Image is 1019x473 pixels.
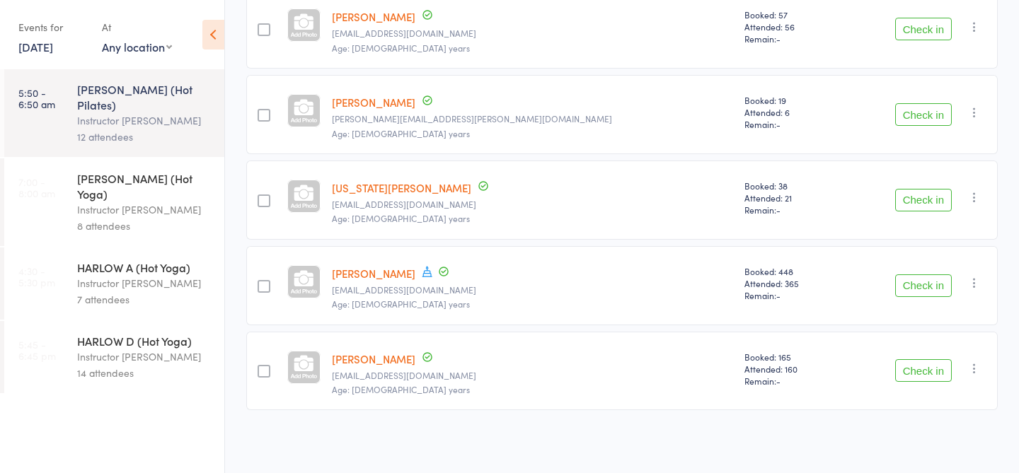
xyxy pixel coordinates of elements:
a: [PERSON_NAME] [332,95,415,110]
small: dr.suzannarussell@gmail.com [332,285,734,295]
div: 8 attendees [77,218,212,234]
span: Booked: 57 [744,8,839,21]
div: Instructor [PERSON_NAME] [77,349,212,365]
div: Instructor [PERSON_NAME] [77,202,212,218]
div: [PERSON_NAME] (Hot Pilates) [77,81,212,112]
span: Attended: 56 [744,21,839,33]
span: - [776,33,781,45]
button: Check in [895,103,952,126]
a: [DATE] [18,39,53,54]
span: Age: [DEMOGRAPHIC_DATA] years [332,383,470,395]
button: Check in [895,274,952,297]
small: zoe.mott22@gmail.com [332,28,734,38]
span: - [776,118,781,130]
span: - [776,289,781,301]
span: Booked: 165 [744,351,839,363]
time: 7:00 - 8:00 am [18,176,55,199]
time: 5:50 - 6:50 am [18,87,55,110]
a: [PERSON_NAME] [332,266,415,281]
span: Remain: [744,118,839,130]
span: Attended: 6 [744,106,839,118]
div: HARLOW D (Hot Yoga) [77,333,212,349]
div: At [102,16,172,39]
button: Check in [895,18,952,40]
small: Pgeorgia377@gmail.com [332,199,734,209]
a: [US_STATE][PERSON_NAME] [332,180,471,195]
span: - [776,204,781,216]
div: Instructor [PERSON_NAME] [77,112,212,129]
span: Age: [DEMOGRAPHIC_DATA] years [332,42,470,54]
button: Check in [895,359,952,382]
span: Booked: 19 [744,94,839,106]
a: [PERSON_NAME] [332,9,415,24]
span: Age: [DEMOGRAPHIC_DATA] years [332,212,470,224]
span: Remain: [744,289,839,301]
a: 7:00 -8:00 am[PERSON_NAME] (Hot Yoga)Instructor [PERSON_NAME]8 attendees [4,158,224,246]
div: Any location [102,39,172,54]
a: 4:30 -5:30 pmHARLOW A (Hot Yoga)Instructor [PERSON_NAME]7 attendees [4,247,224,320]
a: [PERSON_NAME] [332,351,415,366]
div: Events for [18,16,88,39]
time: 4:30 - 5:30 pm [18,265,55,288]
button: Check in [895,189,952,211]
span: Remain: [744,33,839,45]
span: - [776,375,781,387]
small: michaelfwilkes@gmail.com [332,370,734,380]
span: Remain: [744,204,839,216]
div: 7 attendees [77,291,212,308]
span: Age: [DEMOGRAPHIC_DATA] years [332,298,470,310]
span: Booked: 448 [744,265,839,277]
span: Attended: 365 [744,277,839,289]
span: Attended: 21 [744,192,839,204]
span: Remain: [744,375,839,387]
div: 14 attendees [77,365,212,381]
time: 5:45 - 6:45 pm [18,339,56,361]
span: Age: [DEMOGRAPHIC_DATA] years [332,127,470,139]
span: Booked: 38 [744,180,839,192]
div: 12 attendees [77,129,212,145]
div: HARLOW A (Hot Yoga) [77,259,212,275]
small: olivia.norrie@icloud.com [332,114,734,124]
div: Instructor [PERSON_NAME] [77,275,212,291]
a: 5:45 -6:45 pmHARLOW D (Hot Yoga)Instructor [PERSON_NAME]14 attendees [4,321,224,393]
div: [PERSON_NAME] (Hot Yoga) [77,170,212,202]
span: Attended: 160 [744,363,839,375]
a: 5:50 -6:50 am[PERSON_NAME] (Hot Pilates)Instructor [PERSON_NAME]12 attendees [4,69,224,157]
